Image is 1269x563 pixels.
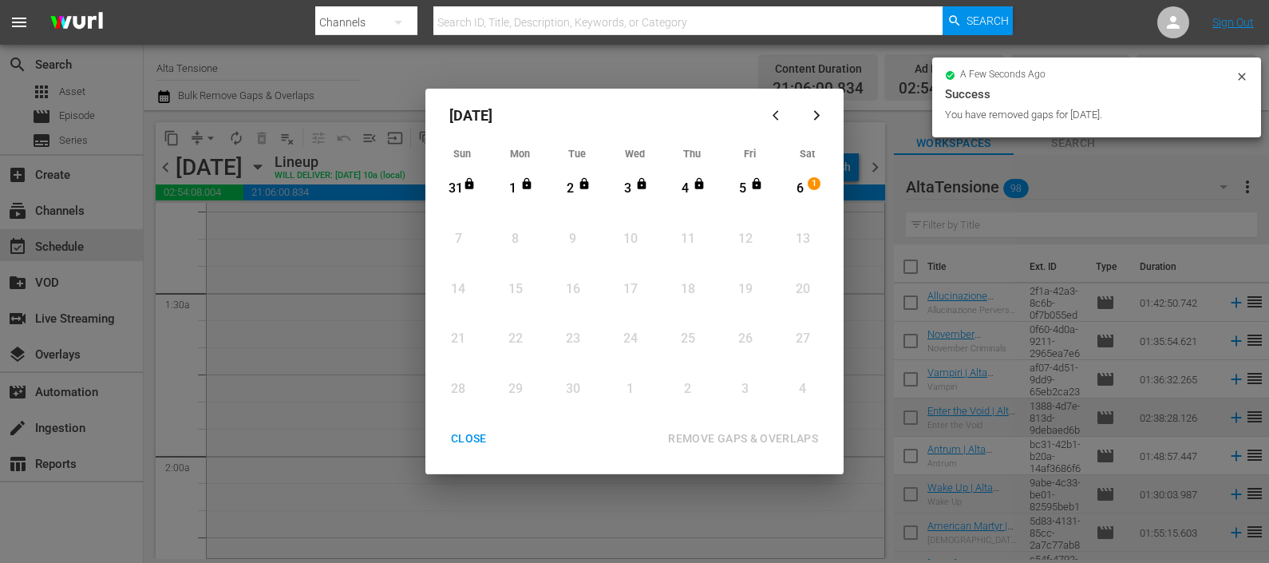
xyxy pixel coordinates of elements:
[38,4,115,42] img: ans4CAIJ8jUAAAAAAAAAAAAAAAAAAAAAAAAgQb4GAAAAAAAAAAAAAAAAAAAAAAAAJMjXAAAAAAAAAAAAAAAAAAAAAAAAgAT5G...
[735,230,755,248] div: 12
[678,230,698,248] div: 11
[449,280,468,299] div: 14
[618,180,638,198] div: 3
[505,230,525,248] div: 8
[449,230,468,248] div: 7
[808,177,820,190] span: 1
[1212,16,1254,29] a: Sign Out
[790,180,810,198] div: 6
[563,280,583,299] div: 16
[793,280,812,299] div: 20
[744,148,756,160] span: Fri
[675,180,695,198] div: 4
[449,380,468,398] div: 28
[503,180,523,198] div: 1
[735,280,755,299] div: 19
[678,330,698,348] div: 25
[620,280,640,299] div: 17
[433,143,836,416] div: Month View
[505,380,525,398] div: 29
[960,69,1046,81] span: a few seconds ago
[433,97,759,135] div: [DATE]
[568,148,586,160] span: Tue
[735,380,755,398] div: 3
[678,280,698,299] div: 18
[10,13,29,32] span: menu
[445,180,465,198] div: 31
[505,280,525,299] div: 15
[793,380,812,398] div: 4
[793,330,812,348] div: 27
[735,330,755,348] div: 26
[793,230,812,248] div: 13
[678,380,698,398] div: 2
[510,148,530,160] span: Mon
[563,230,583,248] div: 9
[733,180,753,198] div: 5
[560,180,580,198] div: 2
[620,230,640,248] div: 10
[449,330,468,348] div: 21
[432,424,506,454] button: CLOSE
[505,330,525,348] div: 22
[967,6,1009,35] span: Search
[945,107,1231,123] div: You have removed gaps for [DATE].
[563,330,583,348] div: 23
[625,148,645,160] span: Wed
[563,380,583,398] div: 30
[800,148,815,160] span: Sat
[438,429,500,449] div: CLOSE
[945,85,1248,104] div: Success
[620,330,640,348] div: 24
[453,148,471,160] span: Sun
[683,148,701,160] span: Thu
[620,380,640,398] div: 1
